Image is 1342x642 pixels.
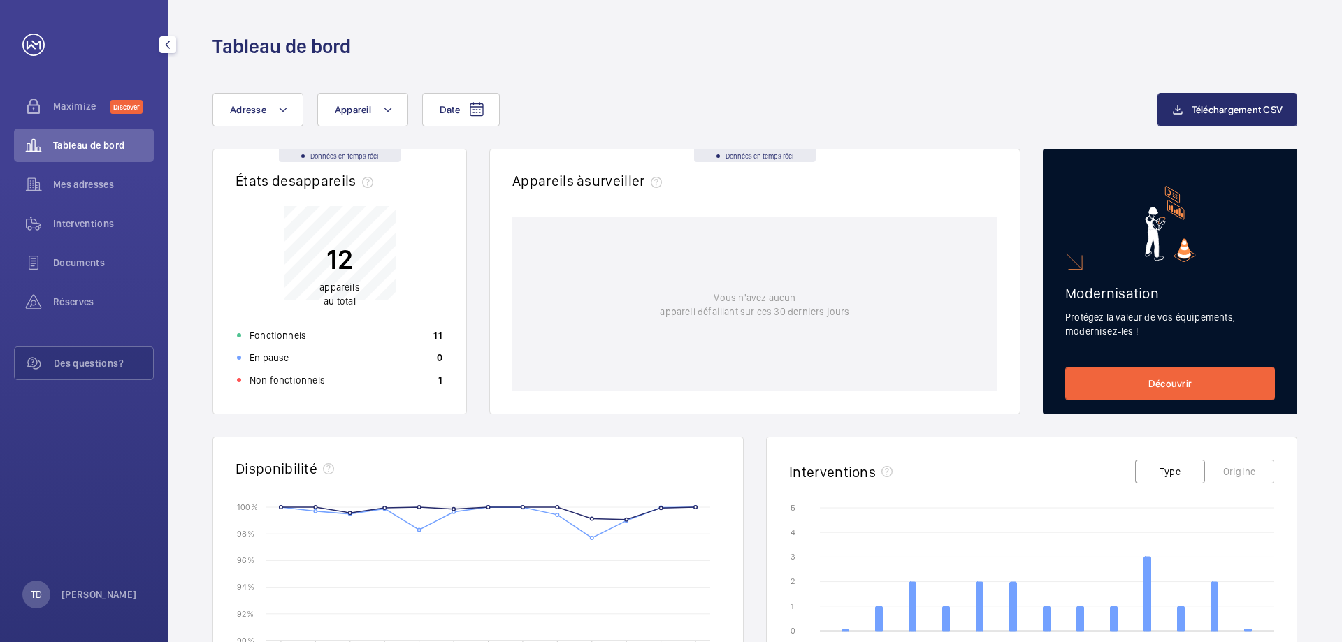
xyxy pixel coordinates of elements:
[791,503,795,513] text: 5
[53,177,154,191] span: Mes adresses
[1192,104,1283,115] span: Téléchargement CSV
[236,172,379,189] h2: États des
[438,373,442,387] p: 1
[1065,367,1275,400] a: Découvrir
[1065,284,1275,302] h2: Modernisation
[1204,460,1274,483] button: Origine
[212,93,303,126] button: Adresse
[440,104,460,115] span: Date
[437,351,442,365] p: 0
[230,104,266,115] span: Adresse
[237,529,254,539] text: 98 %
[584,172,667,189] span: surveiller
[236,460,317,477] h2: Disponibilité
[791,552,795,562] text: 3
[319,280,360,308] p: au total
[791,601,794,611] text: 1
[791,527,795,537] text: 4
[660,291,849,319] p: Vous n'avez aucun appareil défaillant sur ces 30 derniers jours
[237,555,254,565] text: 96 %
[1157,93,1298,126] button: Téléchargement CSV
[1135,460,1205,483] button: Type
[319,282,360,293] span: appareils
[422,93,500,126] button: Date
[319,242,360,277] p: 12
[791,626,795,636] text: 0
[250,351,289,365] p: En pause
[279,149,401,162] div: Données en temps réel
[237,608,254,618] text: 92 %
[110,100,143,114] span: Discover
[62,588,137,601] p: [PERSON_NAME]
[789,463,876,481] h2: Interventions
[212,34,351,59] h1: Tableau de bord
[53,138,154,152] span: Tableau de bord
[1065,310,1275,338] p: Protégez la valeur de vos équipements, modernisez-les !
[791,576,795,586] text: 2
[317,93,408,126] button: Appareil
[433,328,442,342] p: 11
[237,582,254,592] text: 94 %
[512,172,668,189] h2: Appareils à
[335,104,371,115] span: Appareil
[250,328,306,342] p: Fonctionnels
[237,502,258,511] text: 100 %
[1145,186,1196,262] img: marketing-card.svg
[53,256,154,270] span: Documents
[694,149,816,162] div: Données en temps réel
[53,99,110,113] span: Maximize
[250,373,325,387] p: Non fonctionnels
[53,295,154,309] span: Réserves
[54,356,153,370] span: Des questions?
[53,217,154,231] span: Interventions
[31,588,42,601] p: TD
[296,172,379,189] span: appareils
